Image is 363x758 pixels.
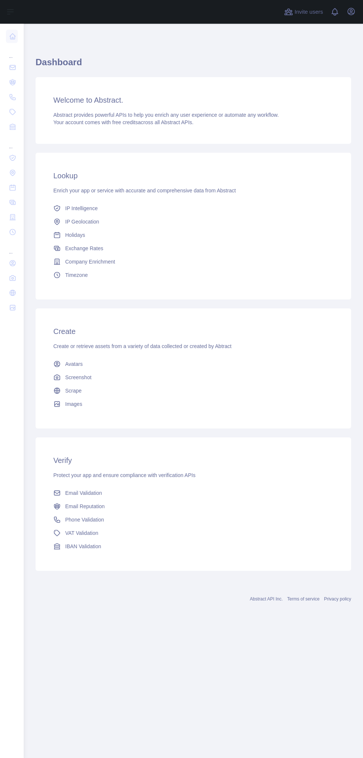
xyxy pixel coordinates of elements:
[50,228,336,242] a: Holidays
[50,486,336,500] a: Email Validation
[65,271,88,279] span: Timezone
[250,596,283,602] a: Abstract API Inc.
[65,360,83,368] span: Avatars
[65,231,85,239] span: Holidays
[294,8,323,16] span: Invite users
[50,371,336,384] a: Screenshot
[65,503,105,510] span: Email Reputation
[65,489,102,497] span: Email Validation
[65,387,81,394] span: Scrape
[6,44,18,59] div: ...
[50,242,336,255] a: Exchange Rates
[53,112,279,118] span: Abstract provides powerful APIs to help you enrich any user experience or automate any workflow.
[53,188,236,193] span: Enrich your app or service with accurate and comprehensive data from Abstract
[53,343,232,349] span: Create or retrieve assets from a variety of data collected or created by Abtract
[50,268,336,282] a: Timezone
[53,119,193,125] span: Your account comes with across all Abstract APIs.
[36,56,351,74] h1: Dashboard
[6,240,18,255] div: ...
[53,95,333,105] h3: Welcome to Abstract.
[65,400,82,408] span: Images
[324,596,351,602] a: Privacy policy
[287,596,319,602] a: Terms of service
[50,540,336,553] a: IBAN Validation
[50,397,336,411] a: Images
[65,245,103,252] span: Exchange Rates
[283,6,324,18] button: Invite users
[53,455,333,466] h3: Verify
[112,119,138,125] span: free credits
[50,384,336,397] a: Scrape
[53,171,333,181] h3: Lookup
[50,202,336,215] a: IP Intelligence
[65,374,91,381] span: Screenshot
[65,218,99,225] span: IP Geolocation
[53,326,333,337] h3: Create
[65,543,101,550] span: IBAN Validation
[65,529,98,537] span: VAT Validation
[50,526,336,540] a: VAT Validation
[6,135,18,150] div: ...
[50,215,336,228] a: IP Geolocation
[50,357,336,371] a: Avatars
[50,500,336,513] a: Email Reputation
[50,513,336,526] a: Phone Validation
[65,516,104,523] span: Phone Validation
[65,258,115,265] span: Company Enrichment
[65,205,98,212] span: IP Intelligence
[50,255,336,268] a: Company Enrichment
[53,472,196,478] span: Protect your app and ensure compliance with verification APIs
